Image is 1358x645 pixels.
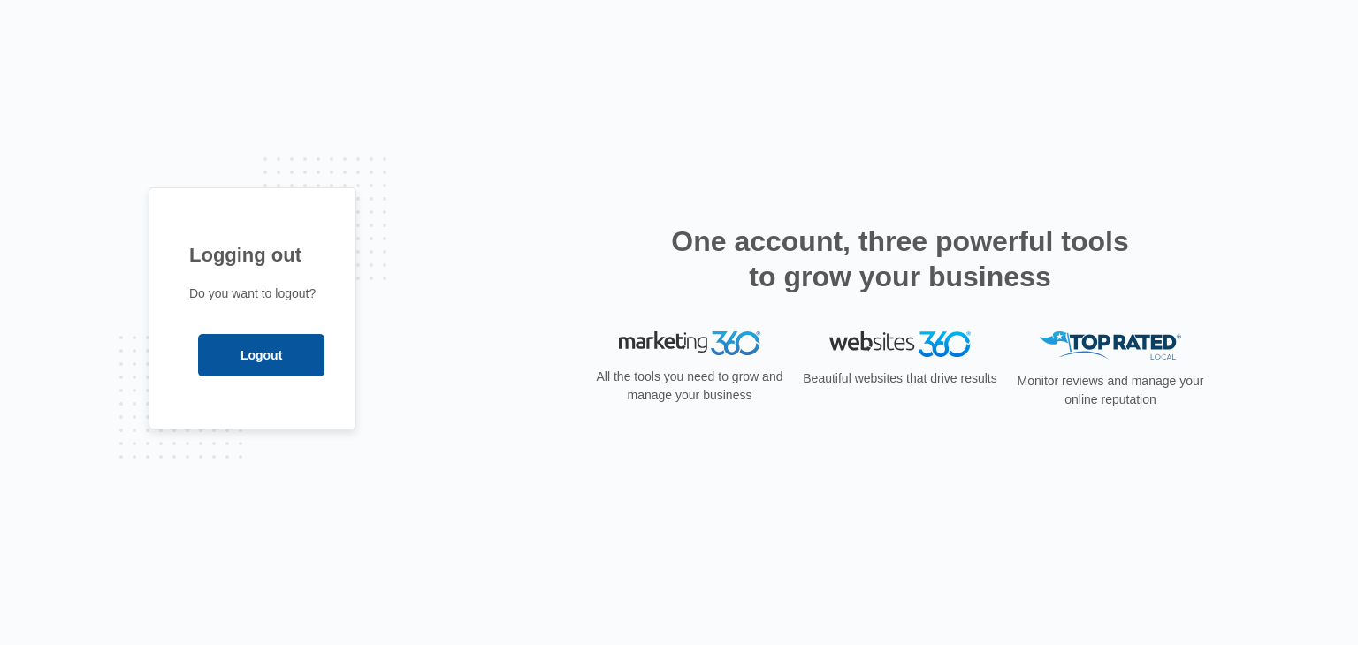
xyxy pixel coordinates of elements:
input: Logout [198,334,324,376]
p: All the tools you need to grow and manage your business [591,368,789,405]
h1: Logging out [189,240,316,269]
p: Do you want to logout? [189,285,316,303]
p: Beautiful websites that drive results [801,369,999,388]
h2: One account, three powerful tools to grow your business [666,224,1134,294]
img: Top Rated Local [1040,331,1181,360]
img: Marketing 360 [619,331,760,356]
img: Websites 360 [829,331,971,357]
p: Monitor reviews and manage your online reputation [1011,372,1209,409]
